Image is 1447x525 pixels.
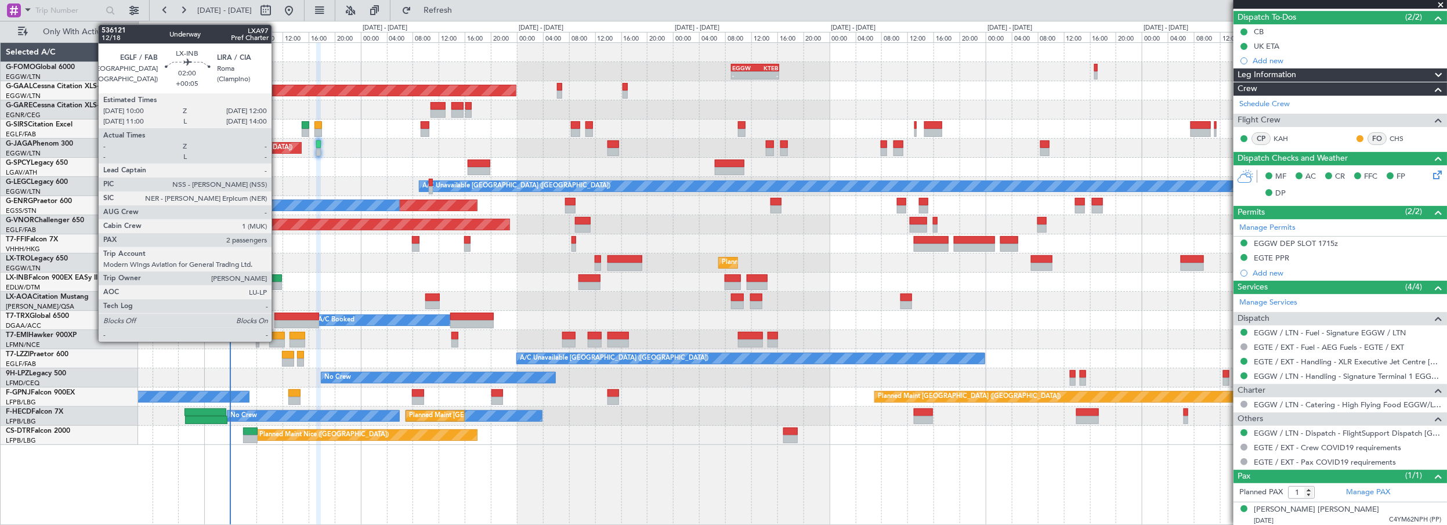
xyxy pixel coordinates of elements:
[6,73,41,81] a: EGGW/LTN
[6,236,26,243] span: T7-FFI
[6,321,41,330] a: DGAA/ACC
[1253,56,1441,66] div: Add new
[6,313,69,320] a: T7-TRXGlobal 6500
[361,32,387,42] div: 00:00
[675,23,719,33] div: [DATE] - [DATE]
[6,294,32,300] span: LX-AOA
[520,350,708,367] div: A/C Unavailable [GEOGRAPHIC_DATA] ([GEOGRAPHIC_DATA])
[1238,152,1348,165] span: Dispatch Checks and Weather
[6,283,40,292] a: EDLW/DTM
[6,102,102,109] a: G-GARECessna Citation XLS+
[1238,11,1296,24] span: Dispatch To-Dos
[517,32,543,42] div: 00:00
[6,83,32,90] span: G-GAAL
[647,32,673,42] div: 20:00
[722,254,905,271] div: Planned Maint [GEOGRAPHIC_DATA] ([GEOGRAPHIC_DATA])
[6,436,36,445] a: LFPB/LBG
[1397,171,1405,183] span: FP
[732,64,755,71] div: EGGW
[1254,27,1264,37] div: CB
[1368,132,1387,145] div: FO
[6,236,58,243] a: T7-FFIFalcon 7X
[878,388,1061,405] div: Planned Maint [GEOGRAPHIC_DATA] ([GEOGRAPHIC_DATA])
[1239,297,1297,309] a: Manage Services
[1038,32,1064,42] div: 08:00
[1238,470,1250,483] span: Pax
[6,370,66,377] a: 9H-LPZLegacy 500
[1194,32,1220,42] div: 08:00
[6,351,68,358] a: T7-LZZIPraetor 600
[1405,469,1422,481] span: (1/1)
[6,245,40,254] a: VHHH/HKG
[309,32,335,42] div: 16:00
[987,23,1032,33] div: [DATE] - [DATE]
[6,428,70,435] a: CS-DTRFalcon 2000
[732,72,755,79] div: -
[197,5,252,16] span: [DATE] - [DATE]
[6,83,102,90] a: G-GAALCessna Citation XLS+
[6,121,28,128] span: G-SIRS
[1254,253,1289,263] div: EGTE PPR
[6,187,41,196] a: EGGW/LTN
[1254,328,1406,338] a: EGGW / LTN - Fuel - Signature EGGW / LTN
[1254,238,1338,248] div: EGGW DEP SLOT 1715z
[6,255,31,262] span: LX-TRO
[804,32,830,42] div: 20:00
[6,160,68,166] a: G-SPCYLegacy 650
[1254,342,1404,352] a: EGTE / EXT - Fuel - AEG Fuels - EGTE / EXT
[230,32,256,42] div: 04:00
[6,294,89,300] a: LX-AOACitation Mustang
[1238,114,1280,127] span: Flight Crew
[6,179,31,186] span: G-LEGC
[6,111,41,120] a: EGNR/CEG
[6,417,36,426] a: LFPB/LBG
[1254,428,1441,438] a: EGGW / LTN - Dispatch - FlightSupport Dispatch [GEOGRAPHIC_DATA]
[751,32,777,42] div: 12:00
[1064,32,1090,42] div: 12:00
[1142,32,1168,42] div: 00:00
[6,389,31,396] span: F-GPNJ
[230,407,257,425] div: No Crew
[6,121,73,128] a: G-SIRSCitation Excel
[387,32,413,42] div: 04:00
[6,428,31,435] span: CS-DTR
[396,1,466,20] button: Refresh
[1254,504,1379,516] div: [PERSON_NAME] [PERSON_NAME]
[6,198,33,205] span: G-ENRG
[986,32,1012,42] div: 00:00
[1238,281,1268,294] span: Services
[6,408,31,415] span: F-HECD
[1254,357,1441,367] a: EGTE / EXT - Handling - XLR Executive Jet Centre [GEOGRAPHIC_DATA] EGTE / EXT
[6,168,37,177] a: LGAV/ATH
[960,32,986,42] div: 20:00
[1275,171,1286,183] span: MF
[6,408,63,415] a: F-HECDFalcon 7X
[1254,371,1441,381] a: EGGW / LTN - Handling - Signature Terminal 1 EGGW / LTN
[1254,400,1441,410] a: EGGW / LTN - Catering - High Flying Food EGGW/LTN
[178,32,204,42] div: 20:00
[110,139,292,157] div: Planned Maint [GEOGRAPHIC_DATA] ([GEOGRAPHIC_DATA])
[1335,171,1345,183] span: CR
[6,255,68,262] a: LX-TROLegacy 650
[204,32,230,42] div: 00:00
[1405,281,1422,293] span: (4/4)
[6,102,32,109] span: G-GARE
[1144,23,1188,33] div: [DATE] - [DATE]
[1254,41,1279,51] div: UK ETA
[422,178,611,195] div: A/C Unavailable [GEOGRAPHIC_DATA] ([GEOGRAPHIC_DATA])
[1012,32,1038,42] div: 04:00
[1254,457,1396,467] a: EGTE / EXT - Pax COVID19 requirements
[1239,487,1283,498] label: Planned PAX
[6,341,40,349] a: LFMN/NCE
[755,64,778,71] div: KTEB
[6,313,30,320] span: T7-TRX
[1405,205,1422,218] span: (2/2)
[6,379,39,388] a: LFMD/CEQ
[6,64,75,71] a: G-FOMOGlobal 6000
[335,32,361,42] div: 20:00
[6,149,41,158] a: EGGW/LTN
[6,160,31,166] span: G-SPCY
[1405,11,1422,23] span: (2/2)
[6,140,32,147] span: G-JAGA
[439,32,465,42] div: 12:00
